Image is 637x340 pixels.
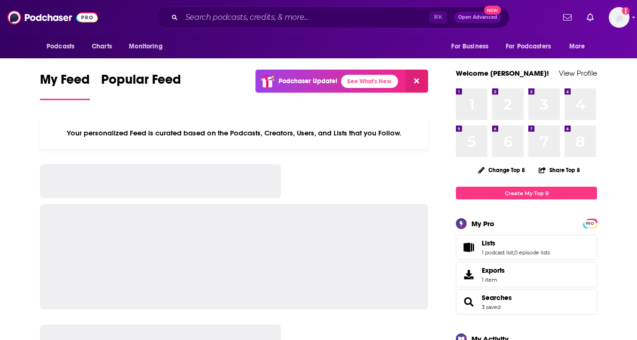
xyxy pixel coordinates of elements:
span: 1 item [482,277,505,283]
span: Logged in as nell-elle [609,7,629,28]
span: Podcasts [47,40,74,53]
a: My Feed [40,71,90,100]
a: Lists [482,239,550,247]
a: Popular Feed [101,71,181,100]
span: Exports [482,266,505,275]
span: Searches [456,289,597,315]
input: Search podcasts, credits, & more... [182,10,429,25]
a: Searches [459,295,478,308]
button: open menu [122,38,175,55]
span: Monitoring [129,40,162,53]
span: Charts [92,40,112,53]
img: Podchaser - Follow, Share and Rate Podcasts [8,8,98,26]
button: open menu [500,38,565,55]
button: open menu [445,38,500,55]
button: Open AdvancedNew [454,12,502,23]
a: Lists [459,241,478,254]
span: Exports [459,268,478,281]
span: New [484,6,501,15]
button: Change Top 8 [472,164,531,176]
span: For Business [451,40,488,53]
button: open menu [563,38,597,55]
div: Search podcasts, credits, & more... [156,7,510,28]
a: Charts [86,38,118,55]
a: Show notifications dropdown [583,9,597,25]
a: Create My Top 8 [456,187,597,199]
span: Lists [482,239,495,247]
svg: Add a profile image [622,7,629,15]
span: Open Advanced [458,15,497,20]
div: Your personalized Feed is curated based on the Podcasts, Creators, Users, and Lists that you Follow. [40,117,428,149]
a: Searches [482,293,512,302]
a: 0 episode lists [514,249,550,256]
span: Lists [456,235,597,260]
span: , [513,249,514,256]
a: See What's New [341,75,398,88]
a: PRO [584,220,596,227]
p: Podchaser Update! [279,77,337,85]
button: Share Top 8 [538,161,581,179]
a: Exports [456,262,597,287]
img: User Profile [609,7,629,28]
a: 3 saved [482,304,501,310]
span: More [569,40,585,53]
a: Show notifications dropdown [559,9,575,25]
a: 1 podcast list [482,249,513,256]
span: Popular Feed [101,71,181,93]
a: Welcome [PERSON_NAME]! [456,69,549,78]
button: Show profile menu [609,7,629,28]
a: View Profile [559,69,597,78]
span: My Feed [40,71,90,93]
span: For Podcasters [506,40,551,53]
div: My Pro [471,219,494,228]
span: ⌘ K [429,11,446,24]
button: open menu [40,38,87,55]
